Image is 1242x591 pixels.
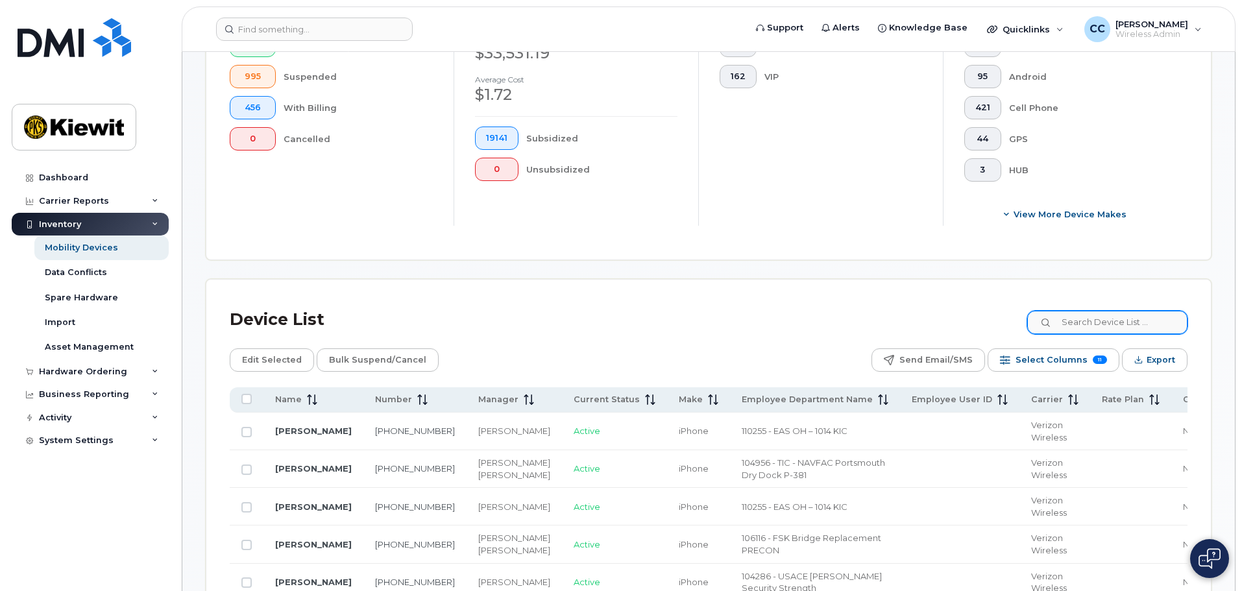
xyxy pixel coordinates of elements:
div: Cell Phone [1009,96,1167,119]
span: Active [574,463,600,474]
span: Carrier [1031,394,1063,405]
a: [PHONE_NUMBER] [375,539,455,549]
button: Select Columns 11 [988,348,1119,372]
input: Search Device List ... [1027,311,1187,334]
span: 104956 - TIC - NAVFAC Portsmouth Dry Dock P-381 [742,457,885,480]
button: View More Device Makes [964,202,1167,226]
span: iPhone [679,577,709,587]
div: [PERSON_NAME] [478,457,550,469]
span: Make [679,394,703,405]
button: Export [1122,348,1187,372]
div: [PERSON_NAME] [478,532,550,544]
a: [PHONE_NUMBER] [375,501,455,512]
div: [PERSON_NAME] [478,469,550,481]
span: Current Status [574,394,640,405]
button: 19141 [475,127,518,150]
button: 0 [475,158,518,181]
button: 44 [964,127,1001,151]
button: Edit Selected [230,348,314,372]
span: Knowledge Base [889,21,968,34]
span: Wireless Admin [1115,29,1188,40]
span: 456 [241,103,265,113]
span: Active [574,426,600,436]
span: Name [275,394,302,405]
div: [PERSON_NAME] [478,425,550,437]
a: Alerts [812,15,869,41]
button: Bulk Suspend/Cancel [317,348,439,372]
span: Cost Center [1183,394,1237,405]
button: 0 [230,127,276,151]
span: Send Email/SMS [899,350,973,370]
span: iPhone [679,463,709,474]
span: Active [574,577,600,587]
span: Verizon Wireless [1031,533,1067,555]
span: CC [1090,21,1105,37]
a: [PERSON_NAME] [275,463,352,474]
button: 421 [964,96,1001,119]
span: Quicklinks [1003,24,1050,34]
span: 110255 - EAS OH – 1014 KIC [742,501,847,512]
span: Select Columns [1016,350,1088,370]
span: 44 [975,134,990,144]
span: 3 [975,165,990,175]
span: Verizon Wireless [1031,420,1067,442]
button: 162 [720,65,757,88]
div: Android [1009,65,1167,88]
span: 95 [975,71,990,82]
button: 95 [964,65,1001,88]
div: HUB [1009,158,1167,182]
button: 456 [230,96,276,119]
a: Knowledge Base [869,15,977,41]
a: [PERSON_NAME] [275,577,352,587]
a: [PHONE_NUMBER] [375,463,455,474]
span: 106116 - FSK Bridge Replacement PRECON [742,533,881,555]
span: Verizon Wireless [1031,495,1067,518]
a: [PHONE_NUMBER] [375,577,455,587]
span: 110255 - EAS OH – 1014 KIC [742,426,847,436]
div: Quicklinks [978,16,1073,42]
span: 0 [241,134,265,144]
h4: Average cost [475,75,677,84]
span: Alerts [833,21,860,34]
div: Device List [230,303,324,337]
span: 995 [241,71,265,82]
span: 19141 [486,133,507,143]
div: Cancelled [284,127,433,151]
span: 11 [1093,356,1107,364]
a: [PERSON_NAME] [275,501,352,512]
div: With Billing [284,96,433,119]
span: Number [375,394,412,405]
span: Active [574,539,600,549]
span: iPhone [679,501,709,512]
span: None [1183,501,1206,512]
span: 162 [731,71,746,82]
span: None [1183,463,1206,474]
div: [PERSON_NAME] [478,544,550,557]
span: 421 [975,103,990,113]
span: iPhone [679,539,709,549]
span: Rate Plan [1102,394,1144,405]
span: View More Device Makes [1014,208,1126,221]
div: [PERSON_NAME] [478,501,550,513]
div: [PERSON_NAME] [478,576,550,588]
button: 3 [964,158,1001,182]
button: Send Email/SMS [871,348,985,372]
span: Employee User ID [912,394,992,405]
a: [PERSON_NAME] [275,426,352,436]
button: 995 [230,65,276,88]
span: Bulk Suspend/Cancel [329,350,426,370]
div: Caleb Chapman [1075,16,1211,42]
img: Open chat [1199,548,1221,569]
div: $1.72 [475,84,677,106]
a: Support [747,15,812,41]
div: Unsubsidized [526,158,678,181]
span: Export [1147,350,1175,370]
span: Active [574,501,600,512]
a: [PERSON_NAME] [275,539,352,549]
div: VIP [764,65,923,88]
div: GPS [1009,127,1167,151]
span: 0 [486,164,507,175]
span: None [1183,426,1206,436]
input: Find something... [216,18,413,41]
div: Suspended [284,65,433,88]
